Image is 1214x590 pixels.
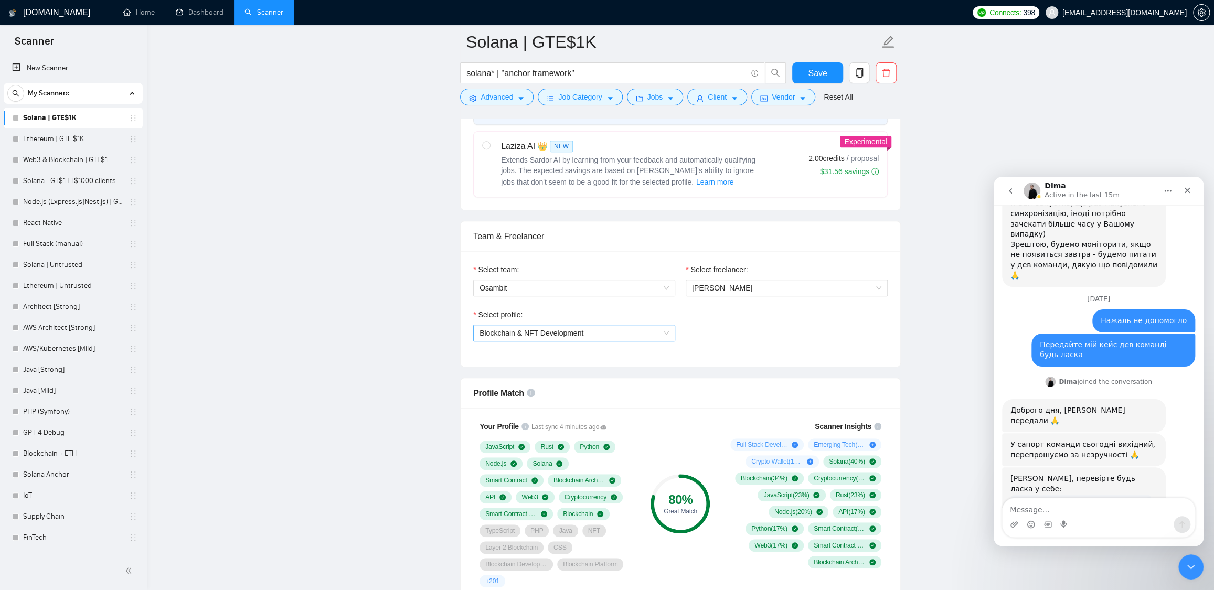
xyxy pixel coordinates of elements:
[129,387,137,395] span: holder
[813,492,819,498] span: check-circle
[537,140,548,153] span: 👑
[473,389,524,398] span: Profile Match
[692,284,752,292] span: [PERSON_NAME]
[480,422,519,431] span: Your Profile
[8,90,24,97] span: search
[473,221,888,251] div: Team & Freelancer
[501,156,755,186] span: Extends Sardor AI by learning from your feedback and automatically qualifying jobs. The expected ...
[67,344,75,352] button: Start recording
[129,282,137,290] span: holder
[123,8,155,17] a: homeHome
[799,94,806,102] span: caret-down
[538,89,622,105] button: barsJob Categorycaret-down
[547,94,554,102] span: bars
[651,494,710,506] div: 80 %
[751,457,803,466] span: Crypto Wallet ( 14 %)
[627,89,684,105] button: folderJobscaret-down
[814,524,865,533] span: Smart Contract ( 17 %)
[7,85,24,102] button: search
[23,317,123,338] a: AWS Architect [Strong]
[869,458,876,465] span: check-circle
[736,441,787,449] span: Full Stack Development ( 40 %)
[23,506,123,527] a: Supply Chain
[23,170,123,191] a: Solana - GT$1 LT$1000 clients
[869,509,876,515] span: check-circle
[485,443,514,451] span: JavaScript
[814,474,865,482] span: Cryptocurrency ( 29 %)
[9,321,201,339] textarea: Message…
[499,494,506,500] span: check-circle
[129,240,137,248] span: holder
[23,128,123,149] a: Ethereum | GTE $1K
[129,491,137,500] span: holder
[751,524,787,533] span: Python ( 17 %)
[553,476,605,485] span: Blockchain Architecture
[838,508,865,516] span: API ( 17 %)
[792,475,798,481] span: check-circle
[994,177,1204,546] iframe: Intercom live chat
[530,527,544,535] span: PHP
[696,176,734,188] span: Learn more
[33,344,41,352] button: Emoji picker
[597,511,603,517] span: check-circle
[129,428,137,437] span: holder
[829,457,865,466] span: Solana ( 40 %)
[808,153,844,164] span: 2.00 credits
[836,491,865,499] span: Rust ( 23 %)
[460,89,534,105] button: settingAdvancedcaret-down
[556,460,562,467] span: check-circle
[28,83,69,104] span: My Scanners
[603,444,610,450] span: check-circle
[23,191,123,212] a: Node.js (Express.js|Nest.js) | GTE$1K
[558,444,564,450] span: check-circle
[824,91,853,103] a: Reset All
[760,94,768,102] span: idcard
[869,542,876,549] span: check-circle
[808,67,827,80] span: Save
[874,423,881,430] span: info-circle
[466,29,879,55] input: Scanner name...
[23,422,123,443] a: GPT-4 Debug
[485,459,506,468] span: Node.js
[17,297,164,317] div: [PERSON_NAME], перевірте будь ласка у себе:
[4,83,143,569] li: My Scanners
[792,442,798,448] span: plus-circle
[129,303,137,311] span: holder
[23,443,123,464] a: Blockchain + ETH
[501,140,763,153] div: Laziza AI
[129,449,137,458] span: holder
[8,291,201,405] div: Dima says…
[807,458,813,465] span: plus-circle
[129,345,137,353] span: holder
[531,422,606,432] span: Last sync 4 minutes ago
[792,525,798,532] span: check-circle
[485,577,499,585] span: + 201
[765,62,786,83] button: search
[869,475,876,481] span: check-circle
[521,493,538,501] span: Web3
[1023,7,1035,18] span: 398
[129,512,137,521] span: holder
[23,527,123,548] a: FinTech
[23,401,123,422] a: PHP (Symfony)
[869,442,876,448] span: plus-circle
[527,389,535,397] span: info-circle
[606,94,614,102] span: caret-down
[9,5,16,22] img: logo
[23,275,123,296] a: Ethereum | Untrusted
[480,280,669,296] span: Osambit
[844,137,887,146] span: Experimental
[820,166,879,177] div: $31.56 savings
[588,527,600,535] span: NFT
[16,344,25,352] button: Upload attachment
